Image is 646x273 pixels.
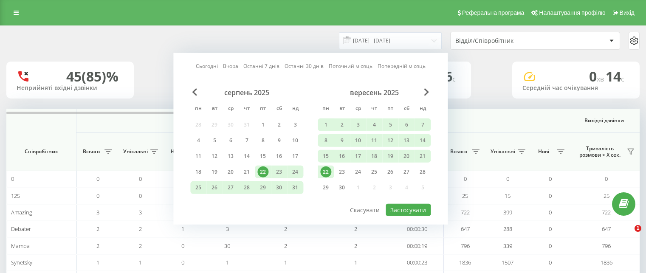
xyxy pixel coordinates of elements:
[417,166,428,177] div: 28
[274,119,285,130] div: 2
[287,134,303,147] div: нд 10 серп 2025 р.
[597,74,606,84] span: хв
[290,135,301,146] div: 10
[350,150,366,163] div: ср 17 вер 2025 р.
[401,151,412,162] div: 20
[223,181,239,194] div: ср 27 серп 2025 р.
[461,208,470,216] span: 722
[284,225,287,233] span: 2
[96,225,99,233] span: 2
[503,242,512,250] span: 339
[617,225,638,245] iframe: Intercom live chat
[274,182,285,193] div: 30
[462,9,525,16] span: Реферальна програма
[345,204,384,216] button: Скасувати
[366,118,382,131] div: чт 4 вер 2025 р.
[241,151,252,162] div: 14
[196,62,218,70] a: Сьогодні
[223,150,239,163] div: ср 13 серп 2025 р.
[123,148,148,155] span: Унікальні
[226,225,229,233] span: 3
[369,119,380,130] div: 4
[257,135,268,146] div: 8
[273,103,285,115] abbr: субота
[192,103,205,115] abbr: понеділок
[549,192,552,200] span: 0
[502,259,513,266] span: 1507
[193,151,204,162] div: 11
[401,119,412,130] div: 6
[336,166,347,177] div: 23
[459,259,471,266] span: 1836
[601,259,612,266] span: 1836
[240,103,253,115] abbr: четвер
[369,151,380,162] div: 18
[190,181,206,194] div: пн 25 серп 2025 р.
[589,67,606,85] span: 0
[452,74,456,84] span: c
[398,166,415,178] div: сб 27 вер 2025 р.
[391,254,444,271] td: 00:00:23
[384,103,397,115] abbr: п’ятниця
[350,118,366,131] div: ср 3 вер 2025 р.
[223,134,239,147] div: ср 6 серп 2025 р.
[181,259,184,266] span: 0
[318,134,334,147] div: пн 8 вер 2025 р.
[533,148,554,155] span: Нові
[354,259,357,266] span: 1
[66,68,118,84] div: 45 (85)%
[255,181,271,194] div: пт 29 серп 2025 р.
[318,118,334,131] div: пн 1 вер 2025 р.
[635,225,641,232] span: 1
[503,208,512,216] span: 399
[319,103,332,115] abbr: понеділок
[190,134,206,147] div: пн 4 серп 2025 р.
[11,175,14,183] span: 0
[255,166,271,178] div: пт 22 серп 2025 р.
[415,150,431,163] div: нд 21 вер 2025 р.
[284,259,287,266] span: 1
[206,166,223,178] div: вт 19 серп 2025 р.
[209,135,220,146] div: 5
[318,150,334,163] div: пн 15 вер 2025 р.
[224,242,230,250] span: 30
[290,151,301,162] div: 17
[366,166,382,178] div: чт 25 вер 2025 р.
[206,150,223,163] div: вт 12 серп 2025 р.
[575,145,624,158] span: Тривалість розмови > Х сек.
[190,166,206,178] div: пн 18 серп 2025 р.
[398,118,415,131] div: сб 6 вер 2025 р.
[139,242,142,250] span: 2
[549,225,552,233] span: 0
[320,119,331,130] div: 1
[369,135,380,146] div: 11
[336,135,347,146] div: 9
[193,182,204,193] div: 25
[539,9,605,16] span: Налаштування профілю
[378,62,426,70] a: Попередній місяць
[415,134,431,147] div: нд 14 вер 2025 р.
[181,242,184,250] span: 0
[416,103,429,115] abbr: неділя
[320,151,331,162] div: 15
[225,151,236,162] div: 13
[14,148,69,155] span: Співробітник
[241,135,252,146] div: 7
[336,119,347,130] div: 2
[334,181,350,194] div: вт 30 вер 2025 р.
[366,150,382,163] div: чт 18 вер 2025 р.
[257,166,268,177] div: 22
[271,118,287,131] div: сб 2 серп 2025 р.
[462,192,468,200] span: 25
[354,242,357,250] span: 2
[549,175,552,183] span: 0
[522,84,629,92] div: Середній час очікування
[225,166,236,177] div: 20
[81,148,102,155] span: Всього
[239,134,255,147] div: чт 7 серп 2025 р.
[285,62,324,70] a: Останні 30 днів
[290,182,301,193] div: 31
[17,84,124,92] div: Неприйняті вхідні дзвінки
[391,221,444,237] td: 00:00:30
[417,151,428,162] div: 21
